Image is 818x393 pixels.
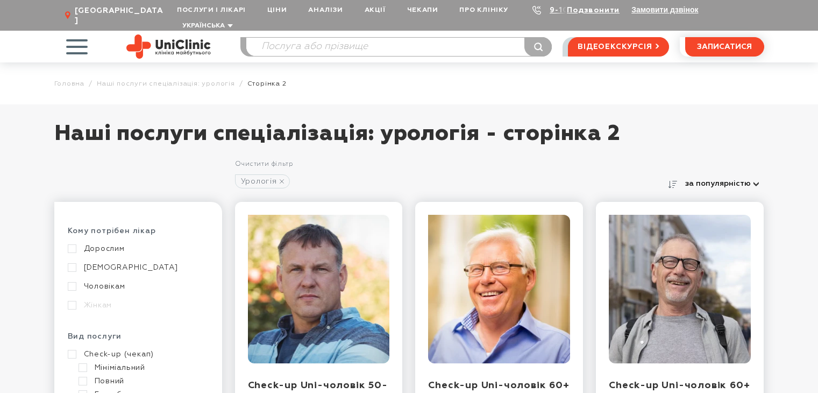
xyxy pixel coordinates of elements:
img: Check-up Uni-чоловік 60+ (повний) [609,215,751,363]
a: Головна [54,80,85,88]
a: Наші послуги спеціалізація: урологія [97,80,235,88]
a: Урологія [235,174,290,188]
span: записатися [697,43,752,51]
span: Cторінка 2 [247,80,287,88]
a: Мініміальний [79,363,206,373]
button: Замовити дзвінок [631,5,698,14]
a: Подзвонити [567,6,620,14]
h1: Наші послуги спеціалізація: урологія - сторінка 2 [54,121,764,158]
a: відеоекскурсія [568,37,668,57]
a: 9-103 [550,6,573,14]
a: Чоловікам [68,282,206,291]
button: записатися [685,37,764,57]
img: Uniclinic [126,34,211,59]
div: Вид послуги [68,332,209,349]
button: за популярністю [680,176,764,191]
button: Українська [180,22,233,30]
div: Кому потрібен лікар [68,226,209,244]
a: Дорослим [68,244,206,254]
a: Повний [79,376,206,386]
span: відеоекскурсія [578,38,652,56]
span: [GEOGRAPHIC_DATA] [75,6,166,25]
input: Послуга або прізвище [246,38,552,56]
a: Check-up (чекап) [68,349,206,359]
a: Очистити фільтр [235,161,293,167]
img: Check-up Uni-чоловік 60+ (мінімальний) [428,215,570,363]
a: [DEMOGRAPHIC_DATA] [68,263,206,272]
img: Check-up Uni-чоловік 50-59 років (повний) [248,215,390,363]
span: Українська [182,23,225,29]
